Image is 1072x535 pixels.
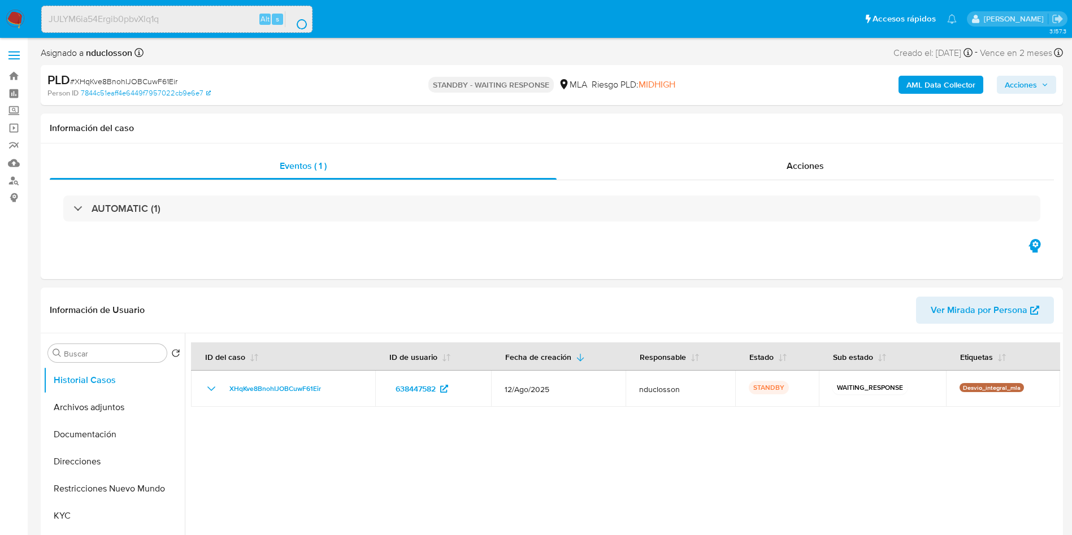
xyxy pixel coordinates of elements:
[171,349,180,361] button: Volver al orden por defecto
[285,11,308,27] button: search-icon
[997,76,1056,94] button: Acciones
[50,123,1054,134] h1: Información del caso
[84,46,132,59] b: nduclosson
[931,297,1027,324] span: Ver Mirada por Persona
[639,78,675,91] span: MIDHIGH
[53,349,62,358] button: Buscar
[592,79,675,91] span: Riesgo PLD:
[63,195,1040,221] div: AUTOMATIC (1)
[893,45,973,60] div: Creado el: [DATE]
[1052,13,1064,25] a: Salir
[276,14,279,24] span: s
[787,159,824,172] span: Acciones
[50,305,145,316] h1: Información de Usuario
[81,88,211,98] a: 7844c51eaff4e6449f7957022cb9e6e7
[558,79,587,91] div: MLA
[44,421,185,448] button: Documentación
[47,88,79,98] b: Person ID
[44,502,185,529] button: KYC
[947,14,957,24] a: Notificaciones
[428,77,554,93] p: STANDBY - WAITING RESPONSE
[44,475,185,502] button: Restricciones Nuevo Mundo
[984,14,1048,24] p: nicolas.duclosson@mercadolibre.com
[1005,76,1037,94] span: Acciones
[280,159,327,172] span: Eventos ( 1 )
[261,14,270,24] span: Alt
[44,448,185,475] button: Direcciones
[47,71,70,89] b: PLD
[906,76,975,94] b: AML Data Collector
[41,47,132,59] span: Asignado a
[44,367,185,394] button: Historial Casos
[916,297,1054,324] button: Ver Mirada por Persona
[980,47,1052,59] span: Vence en 2 meses
[42,12,312,27] input: Buscar usuario o caso...
[899,76,983,94] button: AML Data Collector
[873,13,936,25] span: Accesos rápidos
[975,45,978,60] span: -
[70,76,177,87] span: # XHqKve8BnohIJOBCuwF61Eir
[92,202,160,215] h3: AUTOMATIC (1)
[64,349,162,359] input: Buscar
[44,394,185,421] button: Archivos adjuntos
